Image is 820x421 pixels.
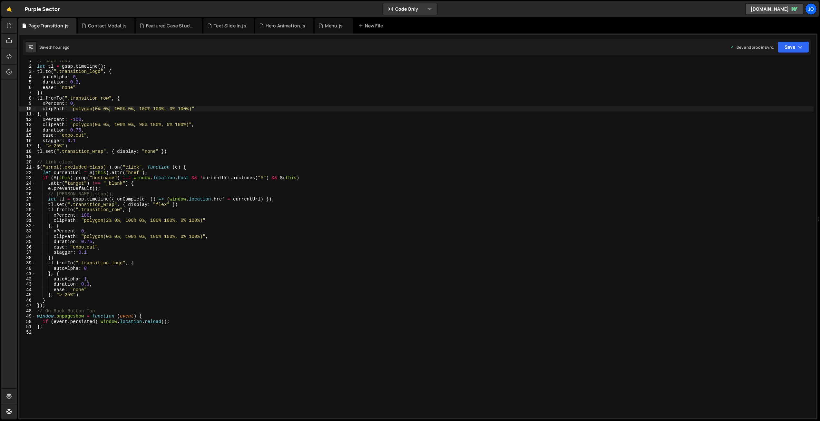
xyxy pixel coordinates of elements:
[51,44,70,50] div: 1 hour ago
[19,266,36,271] div: 40
[19,122,36,128] div: 13
[19,186,36,191] div: 25
[19,202,36,208] div: 28
[19,133,36,138] div: 15
[19,292,36,298] div: 45
[19,282,36,287] div: 43
[88,23,127,29] div: Contact Modal.js
[19,170,36,176] div: 22
[19,255,36,261] div: 38
[19,143,36,149] div: 17
[745,3,803,15] a: [DOMAIN_NAME]
[19,213,36,218] div: 30
[19,271,36,277] div: 41
[19,138,36,144] div: 16
[383,3,437,15] button: Code Only
[19,260,36,266] div: 39
[325,23,343,29] div: Menu.js
[1,1,17,17] a: 🤙
[358,23,386,29] div: New File
[19,330,36,335] div: 52
[19,160,36,165] div: 20
[19,234,36,240] div: 34
[19,74,36,80] div: 4
[19,101,36,106] div: 9
[19,197,36,202] div: 27
[214,23,246,29] div: Text Slide In.js
[19,90,36,96] div: 7
[19,277,36,282] div: 42
[28,23,69,29] div: Page Transition.js
[19,85,36,91] div: 6
[19,58,36,64] div: 1
[39,44,69,50] div: Saved
[19,96,36,101] div: 8
[19,165,36,170] div: 21
[19,207,36,213] div: 29
[19,314,36,319] div: 49
[19,303,36,308] div: 47
[730,44,774,50] div: Dev and prod in sync
[146,23,194,29] div: Featured Case Studies.js
[19,149,36,154] div: 18
[266,23,306,29] div: Hero Animation.js
[25,5,60,13] div: Purple Sector
[19,69,36,74] div: 3
[19,80,36,85] div: 5
[805,3,817,15] a: Jo
[19,191,36,197] div: 26
[19,223,36,229] div: 32
[19,154,36,160] div: 19
[778,41,809,53] button: Save
[19,175,36,181] div: 23
[19,239,36,245] div: 35
[19,250,36,255] div: 37
[19,287,36,293] div: 44
[19,181,36,186] div: 24
[19,117,36,122] div: 12
[19,106,36,112] div: 10
[19,324,36,330] div: 51
[19,112,36,117] div: 11
[19,298,36,303] div: 46
[19,308,36,314] div: 48
[19,229,36,234] div: 33
[19,128,36,133] div: 14
[19,64,36,69] div: 2
[19,218,36,223] div: 31
[19,319,36,325] div: 50
[19,245,36,250] div: 36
